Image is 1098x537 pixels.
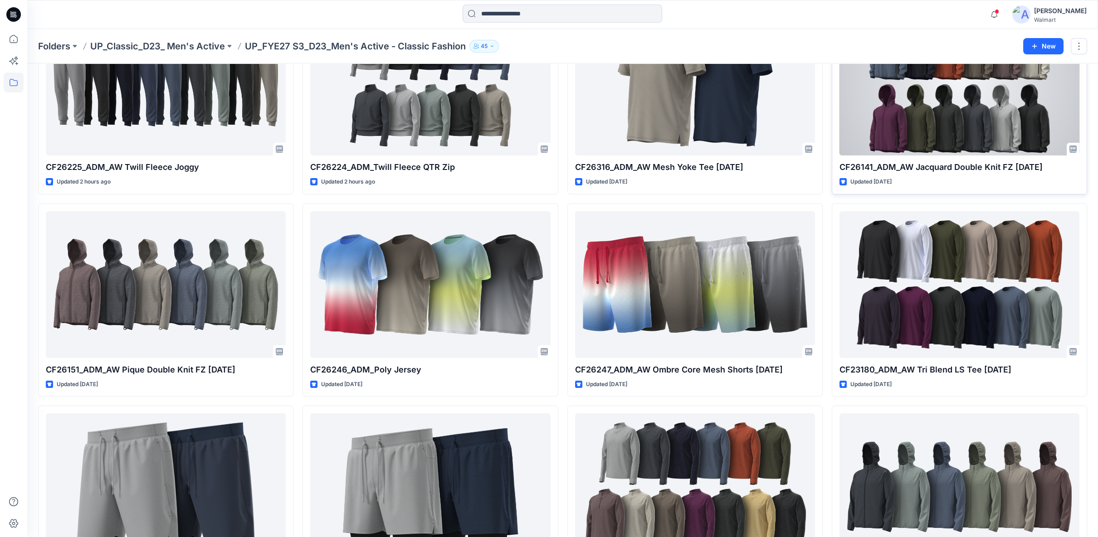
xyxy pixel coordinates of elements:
[57,380,98,389] p: Updated [DATE]
[321,380,362,389] p: Updated [DATE]
[46,161,286,174] p: CF26225_ADM_AW Twill Fleece Joggy
[839,161,1079,174] p: CF26141_ADM_AW Jacquard Double Knit FZ [DATE]
[1012,5,1030,24] img: avatar
[469,40,499,53] button: 45
[1034,16,1087,23] div: Walmart
[245,40,466,53] p: UP_FYE27 S3_D23_Men's Active - Classic Fashion
[90,40,225,53] a: UP_Classic_D23_ Men's Active
[310,9,550,155] a: CF26224_ADM_Twill Fleece QTR Zip
[38,40,70,53] a: Folders
[575,363,815,376] p: CF26247_ADM_AW Ombre Core Mesh Shorts [DATE]
[481,41,488,51] p: 45
[1034,5,1087,16] div: [PERSON_NAME]
[575,9,815,155] a: CF26316_ADM_AW Mesh Yoke Tee 09OCT25
[46,363,286,376] p: CF26151_ADM_AW Pique Double Knit FZ [DATE]
[57,177,111,187] p: Updated 2 hours ago
[839,211,1079,358] a: CF23180_ADM_AW Tri Blend LS Tee 03OCT25
[586,380,627,389] p: Updated [DATE]
[586,177,627,187] p: Updated [DATE]
[310,211,550,358] a: CF26246_ADM_Poly Jersey
[310,363,550,376] p: CF26246_ADM_Poly Jersey
[321,177,375,187] p: Updated 2 hours ago
[46,9,286,155] a: CF26225_ADM_AW Twill Fleece Joggy
[839,9,1079,155] a: CF26141_ADM_AW Jacquard Double Knit FZ 07OCT25
[46,211,286,358] a: CF26151_ADM_AW Pique Double Knit FZ 07OCT25
[850,380,892,389] p: Updated [DATE]
[575,211,815,358] a: CF26247_ADM_AW Ombre Core Mesh Shorts 07OCT25
[575,161,815,174] p: CF26316_ADM_AW Mesh Yoke Tee [DATE]
[839,363,1079,376] p: CF23180_ADM_AW Tri Blend LS Tee [DATE]
[310,161,550,174] p: CF26224_ADM_Twill Fleece QTR Zip
[1023,38,1064,54] button: New
[850,177,892,187] p: Updated [DATE]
